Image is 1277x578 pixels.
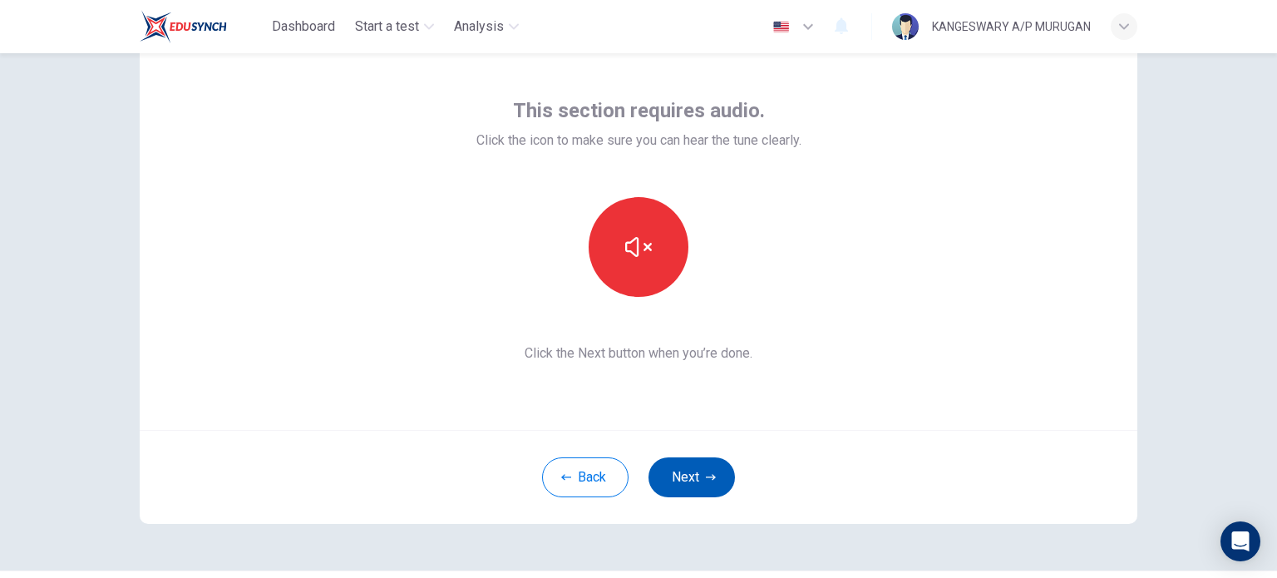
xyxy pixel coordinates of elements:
span: Analysis [454,17,504,37]
img: Profile picture [892,13,919,40]
span: Click the Next button when you’re done. [476,343,801,363]
button: Start a test [348,12,441,42]
span: This section requires audio. [513,97,765,124]
a: EduSynch logo [140,10,265,43]
div: Open Intercom Messenger [1220,521,1260,561]
button: Analysis [447,12,525,42]
button: Next [648,457,735,497]
button: Dashboard [265,12,342,42]
img: EduSynch logo [140,10,227,43]
img: en [771,21,791,33]
span: Start a test [355,17,419,37]
button: Back [542,457,629,497]
span: Dashboard [272,17,335,37]
span: Click the icon to make sure you can hear the tune clearly. [476,131,801,151]
div: KANGESWARY A/P MURUGAN [932,17,1091,37]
